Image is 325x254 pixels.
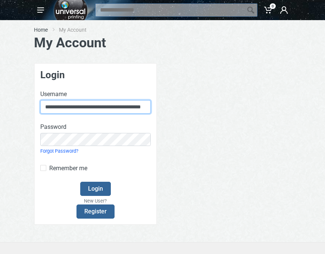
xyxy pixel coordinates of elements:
label: Username [40,90,67,99]
small: New User? [84,197,107,204]
label: Password [40,123,66,131]
span: 0 [270,3,276,9]
a: Home [34,26,48,34]
nav: breadcrumb [34,26,291,34]
h1: My Account [34,35,291,51]
li: My Account [59,26,98,34]
a: Register [76,204,115,219]
label: Remember me [49,164,87,173]
button: Login [80,182,111,196]
a: Forgot Password? [40,148,78,154]
a: 0 [260,3,276,17]
h3: Login [40,69,151,81]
